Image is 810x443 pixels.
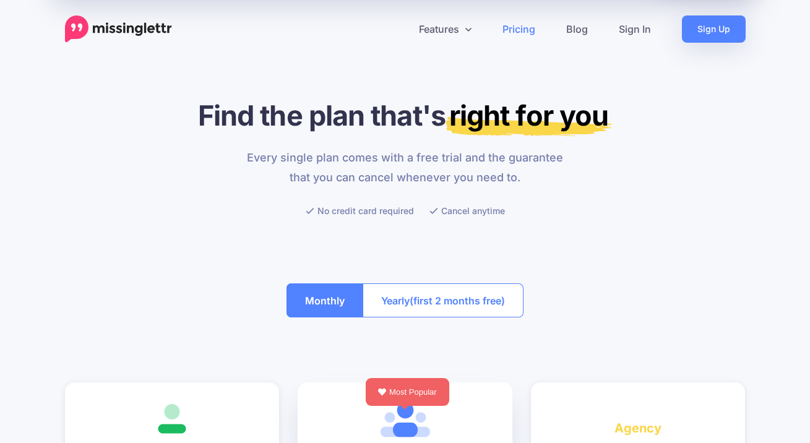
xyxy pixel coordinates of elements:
a: Home [65,15,172,43]
span: (first 2 months free) [410,291,505,311]
a: Sign In [603,15,666,43]
button: Yearly(first 2 months free) [363,283,523,317]
li: No credit card required [306,203,414,218]
li: Cancel anytime [429,203,505,218]
a: Pricing [487,15,551,43]
a: Features [403,15,487,43]
mark: right for you [446,98,612,136]
div: Most Popular [366,378,449,406]
a: Blog [551,15,603,43]
h1: Find the plan that's [65,98,746,132]
p: Every single plan comes with a free trial and the guarantee that you can cancel whenever you need... [239,148,571,187]
a: Sign Up [682,15,746,43]
button: Monthly [287,283,363,317]
h4: Agency [549,418,727,438]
